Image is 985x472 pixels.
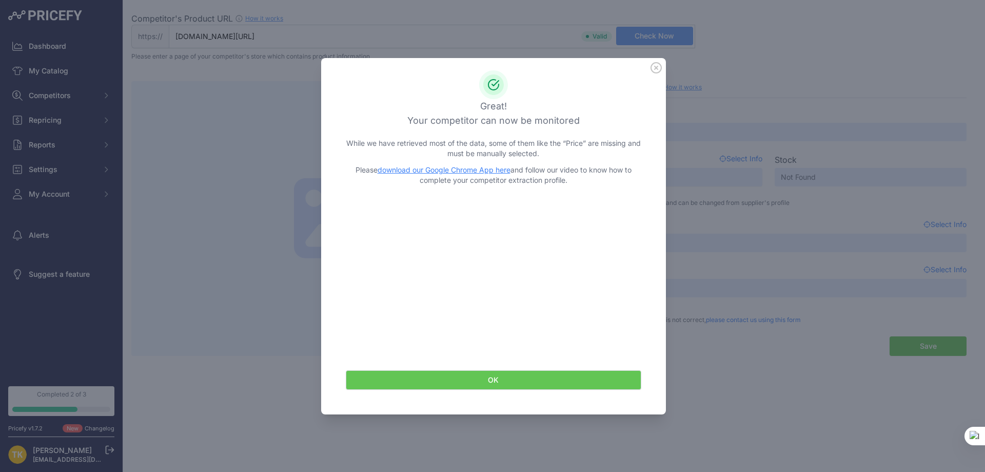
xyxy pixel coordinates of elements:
[346,99,641,114] h3: Great!
[378,165,510,174] a: download our Google Chrome App here
[346,165,641,185] p: Please and follow our video to know how to complete your competitor extraction profile.
[346,138,641,159] p: While we have retrieved most of the data, some of them like the “Price” are missing and must be m...
[346,114,641,128] h3: Your competitor can now be monitored
[346,370,641,390] button: OK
